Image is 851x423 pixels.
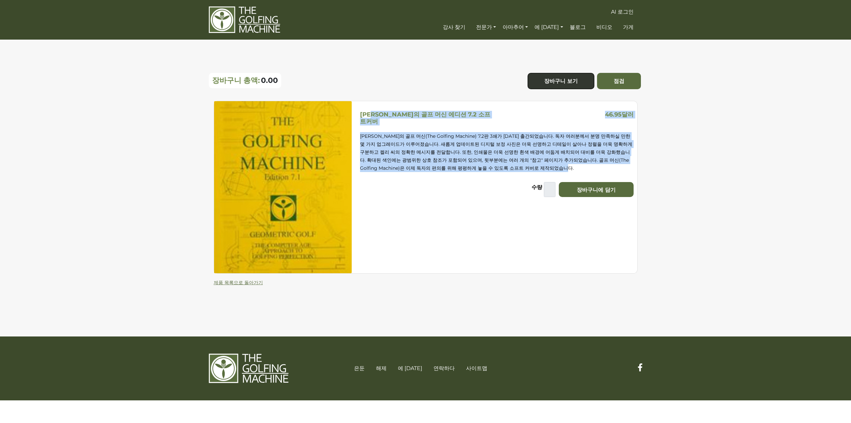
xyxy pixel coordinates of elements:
[614,78,624,84] font: 점검
[597,73,641,89] a: 점검
[577,186,616,193] font: 장바구니에 담기
[476,24,492,30] font: 전문가
[535,24,559,30] font: 에 [DATE]
[528,73,594,89] a: 장바구니 보기
[212,76,260,85] font: 장바구니 총액:
[443,24,465,30] font: 강사 찾기
[398,365,422,371] a: 에 [DATE]
[209,6,280,34] img: 골프 머신
[596,24,612,30] font: 비디오
[533,21,564,33] a: 에 [DATE]
[595,21,614,33] a: 비디오
[623,24,634,30] font: 가게
[354,365,365,371] a: 은둔
[570,24,586,30] font: 블로그
[360,111,490,125] font: [PERSON_NAME]의 골프 머신 에디션 7.2 소프트커버
[544,78,578,84] font: 장바구니 보기
[501,21,530,33] a: 아마추어
[433,365,455,371] a: 연락하다
[609,6,635,18] a: AI 로그인
[209,353,289,384] img: 골프 머신
[214,280,263,286] a: 제품 목록으로 돌아가기
[474,21,498,33] a: 전문가
[568,21,587,33] a: 블로그
[376,365,387,371] a: 해제
[532,184,542,190] font: 수량
[214,101,352,273] img: 호머 켈리의 골프 머신 에디션 7.2 소프트커버
[621,21,635,33] a: 가게
[441,21,467,33] a: 강사 찾기
[261,76,278,85] font: 0.00
[559,182,634,197] button: 장바구니에 담기
[503,24,524,30] font: 아마추어
[611,9,634,15] font: AI 로그인
[360,133,632,171] font: [PERSON_NAME]의 골프 머신(The Golfing Machine) 7.2판 3쇄가 [DATE] 출간되었습니다. 독자 여러분께서 분명 만족하실 만한 몇 가지 업그레이드...
[466,365,487,371] a: 사이트맵
[605,111,634,118] font: 46.95달러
